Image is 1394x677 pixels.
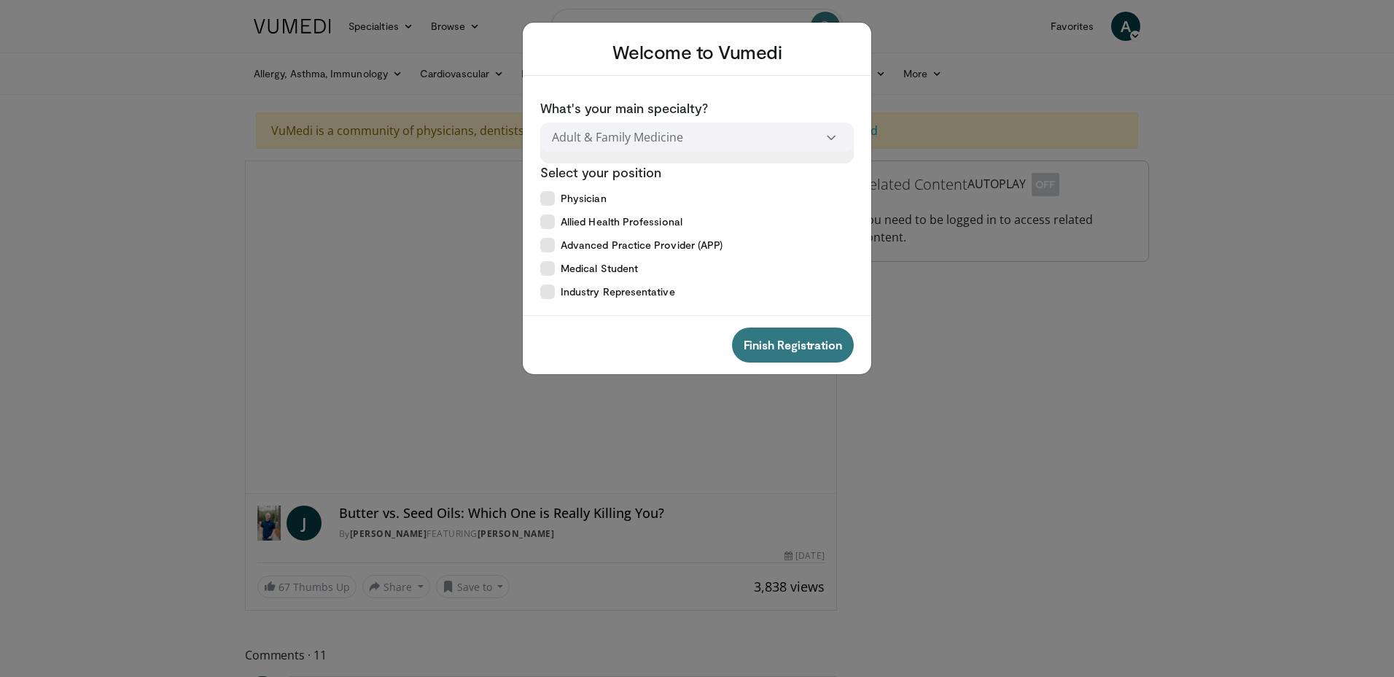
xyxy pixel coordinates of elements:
span: Allied Health Professional [561,214,682,229]
button: Finish Registration [732,328,854,363]
span: Industry Representative [561,285,675,299]
span: Medical Student [561,261,638,276]
span: Advanced Practice Provider (APP) [561,238,723,252]
p: Welcome to Vumedi [612,40,782,63]
span: Physician [561,191,607,206]
label: Select your position [540,163,661,181]
label: What's your main specialty? [540,99,708,117]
